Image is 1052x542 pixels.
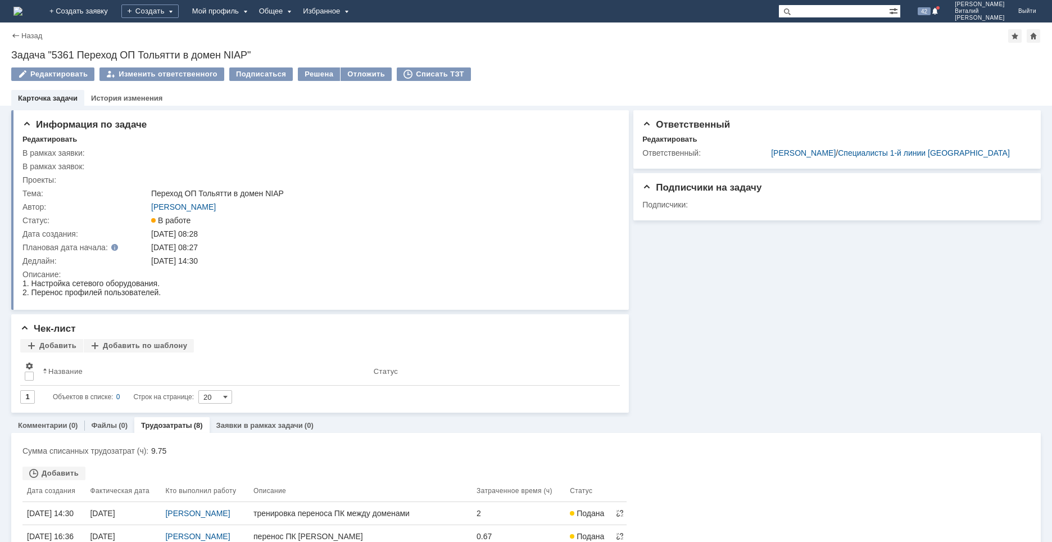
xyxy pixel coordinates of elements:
[253,509,468,518] a: тренировка переноса ПК между доменами
[165,532,230,541] a: [PERSON_NAME]
[918,7,931,15] span: 42
[955,15,1005,21] span: [PERSON_NAME]
[119,421,128,430] div: (0)
[472,480,565,502] th: Затраченное время (ч)
[91,94,162,102] a: История изменения
[22,243,135,252] div: Плановая дата начала:
[27,509,81,518] a: [DATE] 14:30
[771,148,836,157] a: [PERSON_NAME]
[615,509,624,518] span: Разорвать связь
[369,357,611,386] th: Статус
[305,421,314,430] div: (0)
[22,202,149,211] div: Автор:
[91,421,117,430] a: Файлы
[477,532,561,541] a: 0.67
[955,8,1005,15] span: Виталий
[38,357,369,386] th: Название
[642,135,697,144] div: Редактировать
[165,509,230,518] a: [PERSON_NAME]
[53,390,194,404] i: Строк на странице:
[25,362,34,371] span: Настройки
[151,256,612,265] div: [DATE] 14:30
[642,119,730,130] span: Ответственный
[570,509,609,518] a: Подана
[11,49,1041,61] div: Задача "5361 Переход ОП Тольятти в домен NIAP"
[90,509,156,518] a: [DATE]
[22,446,149,455] div: Сумма списанных трудозатрат (ч):
[615,532,624,541] span: Разорвать связь
[22,189,149,198] div: Тема:
[151,202,216,211] a: [PERSON_NAME]
[642,182,761,193] span: Подписчики на задачу
[151,243,612,252] div: [DATE] 08:27
[18,94,78,102] a: Карточка задачи
[18,421,67,430] a: Комментарии
[22,229,149,238] div: Дата создания:
[69,421,78,430] div: (0)
[90,532,156,541] a: [DATE]
[48,367,83,376] div: Название
[151,446,618,455] div: 9.75
[151,189,612,198] div: Переход ОП Тольятти в домен NIAP
[374,367,398,376] div: Статус
[151,216,191,225] span: В работе
[1008,29,1022,43] div: Добавить в избранное
[1027,29,1040,43] div: Сделать домашней страницей
[22,270,614,279] div: Описание:
[477,509,561,518] a: 2
[85,480,161,502] th: Фактическая дата
[27,532,81,541] a: [DATE] 16:36
[838,148,1010,157] a: Специалисты 1-й линии [GEOGRAPHIC_DATA]
[216,421,303,430] a: Заявки в рамках задачи
[253,532,468,541] a: перенос ПК [PERSON_NAME]
[642,148,769,157] div: Ответственный:
[22,119,147,130] span: Информация по задаче
[121,4,179,18] div: Создать
[22,148,149,157] div: В рамках заявки:
[889,5,900,16] span: Расширенный поиск
[955,1,1005,8] span: [PERSON_NAME]
[22,162,149,171] div: В рамках заявок:
[771,148,1026,157] div: /
[22,216,149,225] div: Статус:
[21,31,42,40] a: Назад
[53,393,113,401] span: Объектов в списке:
[20,323,76,334] span: Чек-лист
[642,200,769,209] div: Подписчики:
[13,7,22,16] a: Перейти на домашнюю страницу
[570,532,609,541] a: Подана
[22,256,149,265] div: Дедлайн:
[249,480,472,502] th: Описание
[565,480,613,502] th: Статус
[22,175,149,184] div: Проекты:
[194,421,203,430] div: (8)
[151,229,612,238] div: [DATE] 08:28
[161,480,249,502] th: Кто выполнил работу
[570,532,604,541] span: Подана
[116,390,120,404] div: 0
[22,135,77,144] div: Редактировать
[13,7,22,16] img: logo
[141,421,192,430] a: Трудозатраты
[22,480,85,502] th: Дата создания
[570,509,604,518] span: Подана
